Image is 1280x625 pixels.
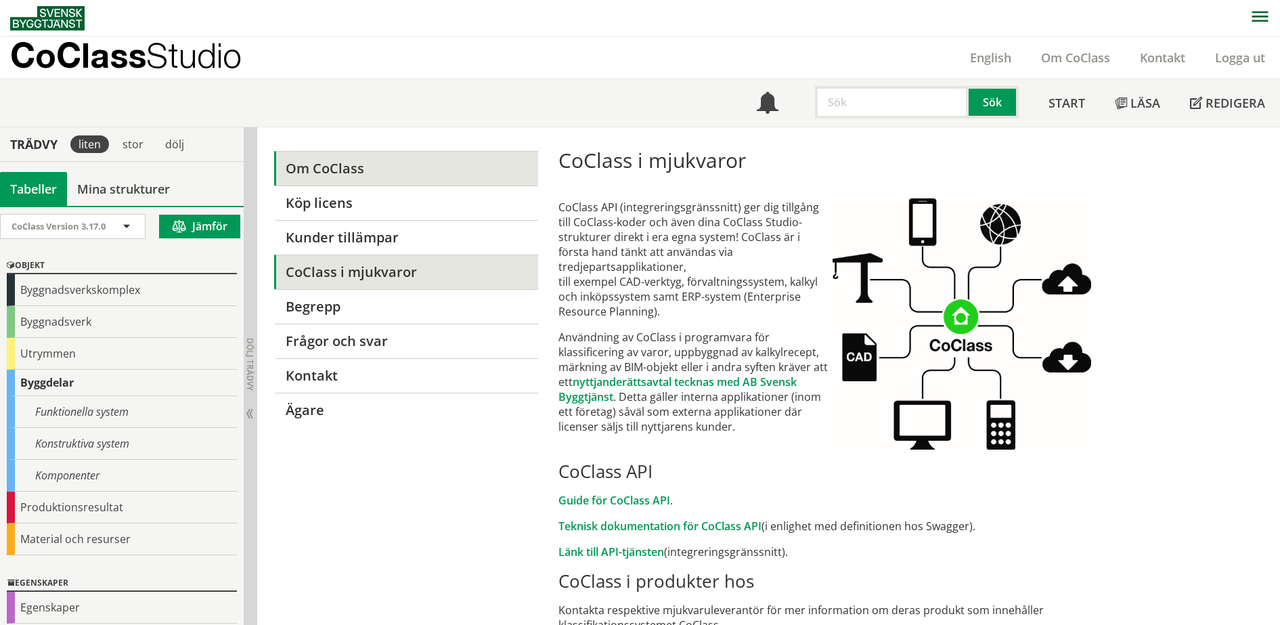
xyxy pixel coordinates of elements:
[7,274,237,306] div: Byggnadsverkskomplex
[558,493,1106,508] p: .
[558,493,670,508] a: Guide för CoClass API
[157,135,192,153] div: dölj
[7,396,237,428] div: Funktionella system
[12,220,106,232] span: CoClass Version 3.17.0
[146,35,242,75] span: Studio
[1026,49,1125,66] a: Om CoClass
[1125,49,1200,66] a: Kontakt
[1130,95,1160,111] span: Läsa
[7,338,237,370] div: Utrymmen
[1200,49,1280,66] a: Logga ut
[558,544,664,559] a: Länk till API-tjänsten
[7,592,237,624] div: Egenskaper
[1049,95,1085,111] span: Start
[1206,95,1265,111] span: Redigera
[274,255,537,289] a: CoClass i mjukvaror
[558,519,1106,534] p: (i enlighet med definitionen hos Swagger).
[558,374,797,404] a: nyttjanderättsavtal tecknas med AB Svensk Byggtjänst
[114,135,152,153] div: stor
[70,135,109,153] div: liten
[67,172,180,206] a: Mina strukturer
[274,393,537,427] a: Ägare
[274,151,537,186] a: Om CoClass
[274,186,537,220] a: Köp licens
[274,358,537,393] a: Kontakt
[7,258,237,274] div: Objekt
[274,220,537,255] a: Kunder tillämpar
[1034,79,1100,127] a: Start
[274,324,537,358] a: Frågor och svar
[1175,79,1280,127] a: Redigera
[558,519,762,534] a: Teknisk dokumentation för CoClass API
[3,137,65,152] div: Trädvy
[558,544,1106,559] p: (integreringsgränssnitt).
[7,523,237,555] div: Material och resurser
[558,148,1106,173] h1: CoClass i mjukvaror
[833,198,1091,450] img: CoClassAPI.jpg
[10,37,271,79] a: CoClassStudio
[7,460,237,492] div: Komponenter
[244,338,256,391] span: Dölj trädvy
[955,49,1026,66] a: English
[7,576,237,592] div: Egenskaper
[558,330,833,434] p: Användning av CoClass i programvara för klassificering av varor, uppbyggnad av kalkylrecept, märk...
[274,289,537,324] a: Begrepp
[10,47,242,63] p: CoClass
[969,86,1019,118] button: Sök
[7,370,237,396] div: Byggdelar
[558,200,833,319] p: CoClass API (integreringsgränssnitt) ger dig tillgång till CoClass-koder och även dina CoClass St...
[7,428,237,460] div: Konstruktiva system
[757,93,778,115] span: Notifikationer
[7,306,237,338] div: Byggnadsverk
[10,6,85,30] img: Svensk Byggtjänst
[7,492,237,523] div: Produktionsresultat
[558,570,1106,592] h2: CoClass i produkter hos
[815,86,969,118] input: Sök
[1100,79,1175,127] a: Läsa
[159,215,240,238] button: Jämför
[558,460,1106,482] h2: CoClass API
